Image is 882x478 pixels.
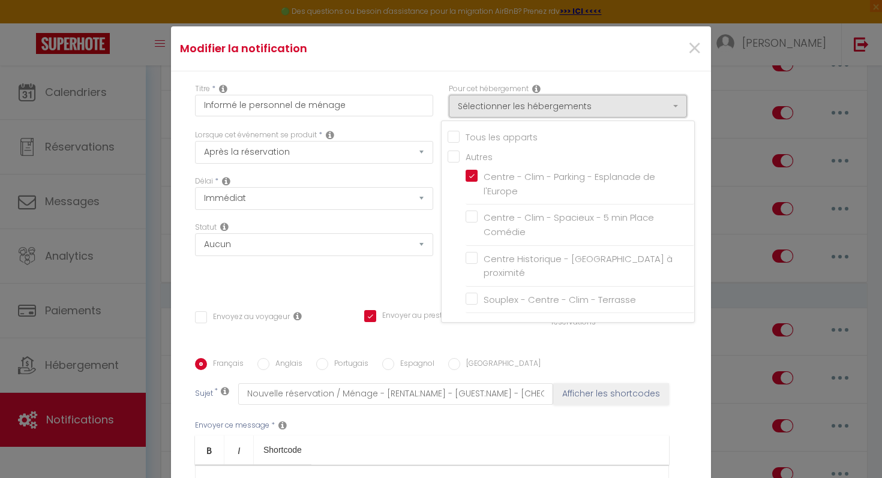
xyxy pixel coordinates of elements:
i: Booking status [220,222,229,232]
label: Anglais [269,358,302,371]
span: Souplex - Centre - Clim - Terrasse [484,293,636,306]
label: Envoyer ce message [195,420,269,431]
i: Message [278,420,287,430]
label: Pour cet hébergement [449,83,529,95]
button: Close [687,36,702,62]
a: Bold [195,435,224,464]
label: Titre [195,83,210,95]
label: Français [207,358,244,371]
span: Centre - Clim - Spacieux - 5 min Place Comédie [484,211,654,238]
i: Action Time [222,176,230,186]
label: Statut [195,222,217,233]
a: Shortcode [254,435,311,464]
span: Centre - Clim - Parking - Esplanade de l'Europe [484,170,655,197]
i: Event Occur [326,130,334,140]
i: This Rental [532,84,541,94]
label: Portugais [328,358,368,371]
span: Centre Historique - [GEOGRAPHIC_DATA] à proximité [484,252,673,279]
i: Subject [221,386,229,396]
h4: Modifier la notification [180,40,523,57]
label: [GEOGRAPHIC_DATA] [460,358,541,371]
label: Délai [195,176,213,187]
label: Lorsque cet événement se produit [195,130,317,141]
span: × [687,31,702,67]
i: Title [219,84,227,94]
button: Afficher les shortcodes [553,383,669,405]
label: Sujet [195,388,213,401]
i: Envoyer au voyageur [293,311,302,321]
label: Espagnol [394,358,434,371]
a: Italic [224,435,254,464]
button: Sélectionner les hébergements [449,95,687,118]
